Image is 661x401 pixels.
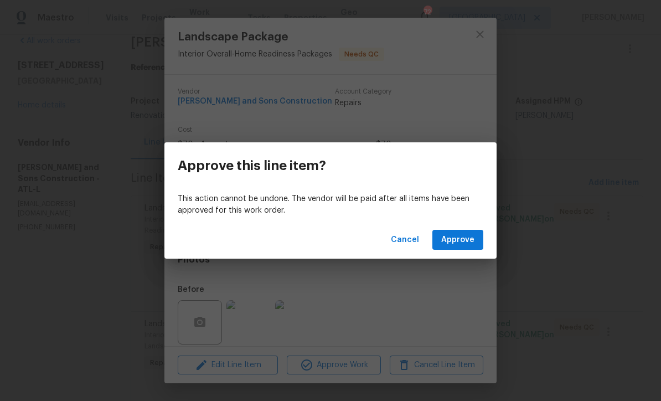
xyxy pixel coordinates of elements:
button: Cancel [386,230,424,250]
span: Approve [441,233,474,247]
span: Cancel [391,233,419,247]
button: Approve [432,230,483,250]
h3: Approve this line item? [178,158,326,173]
p: This action cannot be undone. The vendor will be paid after all items have been approved for this... [178,193,483,217]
